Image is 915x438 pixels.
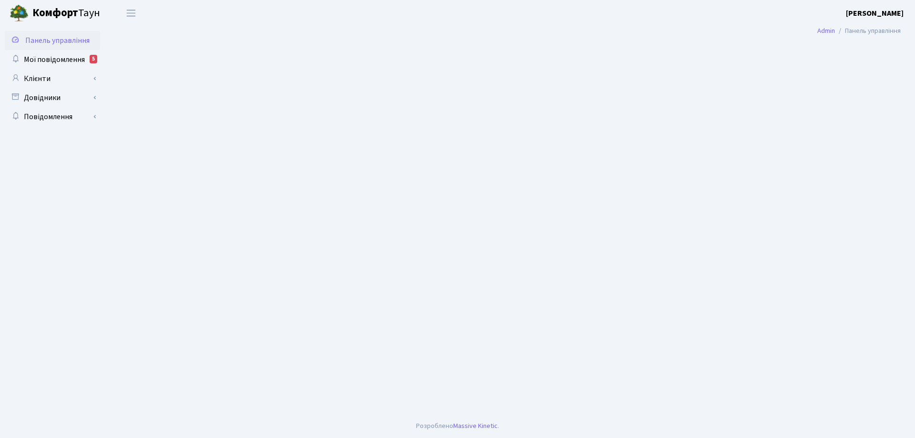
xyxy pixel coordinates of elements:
[90,55,97,63] div: 5
[846,8,904,19] a: [PERSON_NAME]
[119,5,143,21] button: Переключити навігацію
[803,21,915,41] nav: breadcrumb
[5,31,100,50] a: Панель управління
[32,5,100,21] span: Таун
[25,35,90,46] span: Панель управління
[817,26,835,36] a: Admin
[5,69,100,88] a: Клієнти
[5,50,100,69] a: Мої повідомлення5
[5,107,100,126] a: Повідомлення
[24,54,85,65] span: Мої повідомлення
[32,5,78,20] b: Комфорт
[835,26,901,36] li: Панель управління
[10,4,29,23] img: logo.png
[416,421,499,431] div: Розроблено .
[5,88,100,107] a: Довідники
[453,421,498,431] a: Massive Kinetic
